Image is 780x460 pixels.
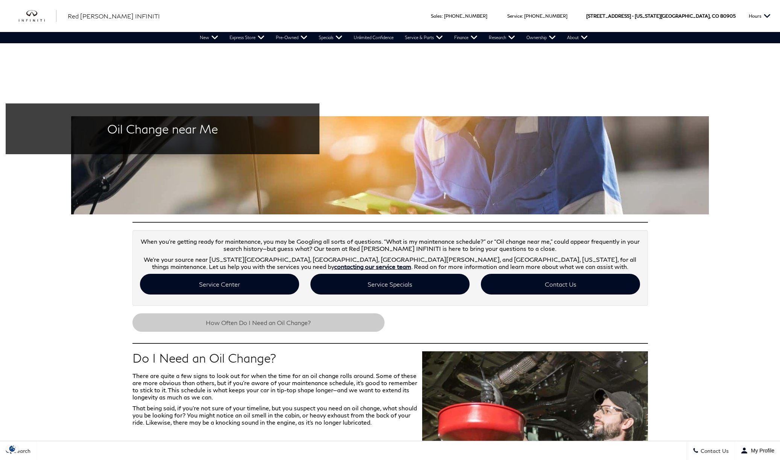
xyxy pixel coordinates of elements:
a: Unlimited Confidence [348,32,399,43]
a: Service Center [140,274,299,295]
a: Contact Us [481,274,640,295]
a: infiniti [19,10,56,22]
button: Open user profile menu [735,441,780,460]
p: There are quite a few signs to look out for when the time for an oil change rolls around. Some of... [132,372,648,401]
a: contacting our service team [334,263,411,270]
a: Service Specials [310,274,470,295]
span: My Profile [748,448,774,454]
a: Ownership [521,32,561,43]
span: Contact Us [699,448,729,454]
p: We’re your source near [US_STATE][GEOGRAPHIC_DATA], [GEOGRAPHIC_DATA], [GEOGRAPHIC_DATA][PERSON_N... [140,256,640,270]
section: Click to Open Cookie Consent Modal [4,445,21,452]
span: Red [PERSON_NAME] INFINITI [68,12,160,20]
nav: Main Navigation [194,32,593,43]
a: Express Store [224,32,270,43]
h2: Do I Need an Oil Change? [132,351,648,364]
h2: Oil Change near Me [17,122,308,135]
img: Opt-Out Icon [4,445,21,452]
a: Service & Parts [399,32,449,43]
a: Red [PERSON_NAME] INFINITI [68,12,160,21]
a: Specials [313,32,348,43]
p: When you’re getting ready for maintenance, you may be Googling all sorts of questions. “What is m... [140,238,640,252]
span: Service [507,13,522,19]
span: : [522,13,523,19]
a: Pre-Owned [270,32,313,43]
a: Research [483,32,521,43]
a: Finance [449,32,483,43]
p: That being said, if you’re not sure of your timeline, but you suspect you need an oil change, wha... [132,404,648,426]
a: [PHONE_NUMBER] [524,13,567,19]
img: INFINITI [19,10,56,22]
a: About [561,32,593,43]
span: Sales [431,13,442,19]
a: How Often Do I Need an Oil Change? [132,313,385,332]
a: [PHONE_NUMBER] [444,13,487,19]
span: Search [12,448,30,454]
a: [STREET_ADDRESS] • [US_STATE][GEOGRAPHIC_DATA], CO 80905 [586,13,736,19]
span: : [442,13,443,19]
a: New [194,32,224,43]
